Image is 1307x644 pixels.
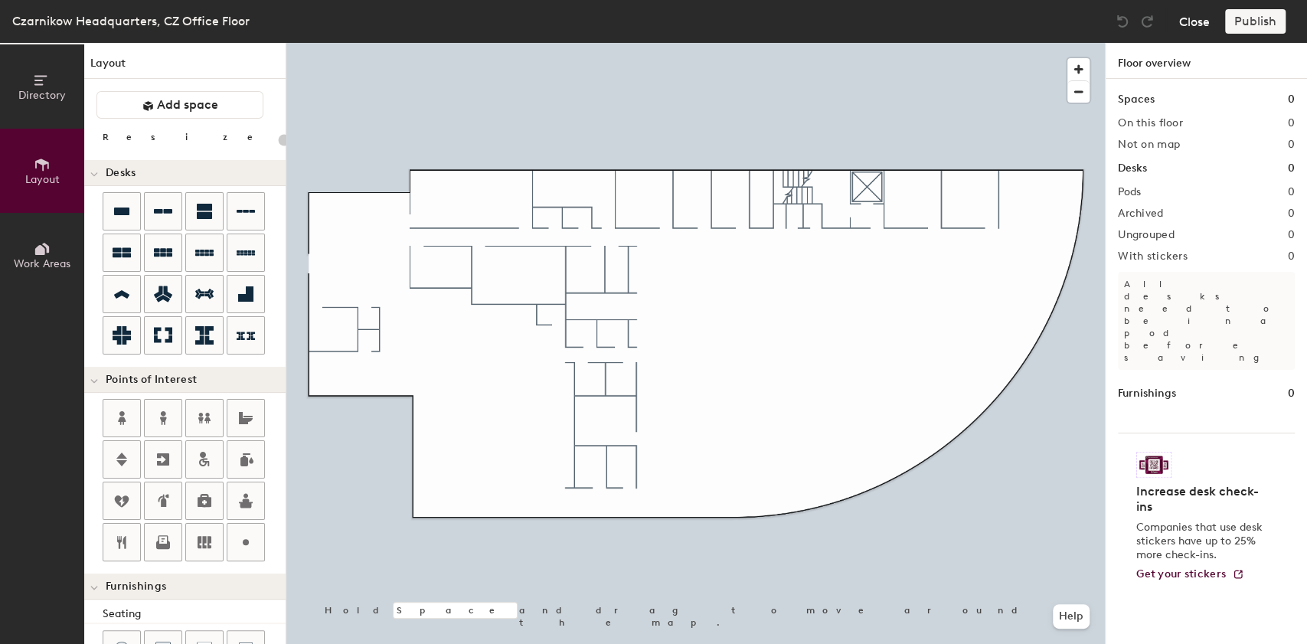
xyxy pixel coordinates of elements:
[1106,43,1307,79] h1: Floor overview
[1118,91,1155,108] h1: Spaces
[1288,385,1295,402] h1: 0
[96,91,263,119] button: Add space
[1288,117,1295,129] h2: 0
[1288,229,1295,241] h2: 0
[1118,385,1176,402] h1: Furnishings
[1139,14,1155,29] img: Redo
[106,374,197,386] span: Points of Interest
[1115,14,1130,29] img: Undo
[1118,229,1175,241] h2: Ungrouped
[84,55,286,79] h1: Layout
[1136,484,1267,515] h4: Increase desk check-ins
[103,131,272,143] div: Resize
[1118,186,1141,198] h2: Pods
[106,580,166,593] span: Furnishings
[1118,272,1295,370] p: All desks need to be in a pod before saving
[1288,91,1295,108] h1: 0
[18,89,66,102] span: Directory
[1118,117,1183,129] h2: On this floor
[106,167,136,179] span: Desks
[25,173,60,186] span: Layout
[1288,139,1295,151] h2: 0
[1118,139,1180,151] h2: Not on map
[1288,186,1295,198] h2: 0
[1118,208,1163,220] h2: Archived
[14,257,70,270] span: Work Areas
[1136,568,1244,581] a: Get your stickers
[1288,160,1295,177] h1: 0
[1118,250,1188,263] h2: With stickers
[1118,160,1147,177] h1: Desks
[157,97,218,113] span: Add space
[1136,567,1226,580] span: Get your stickers
[1288,208,1295,220] h2: 0
[1136,452,1171,478] img: Sticker logo
[1136,521,1267,562] p: Companies that use desk stickers have up to 25% more check-ins.
[1179,9,1210,34] button: Close
[12,11,250,31] div: Czarnikow Headquarters, CZ Office Floor
[1288,250,1295,263] h2: 0
[103,606,286,623] div: Seating
[1053,604,1090,629] button: Help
